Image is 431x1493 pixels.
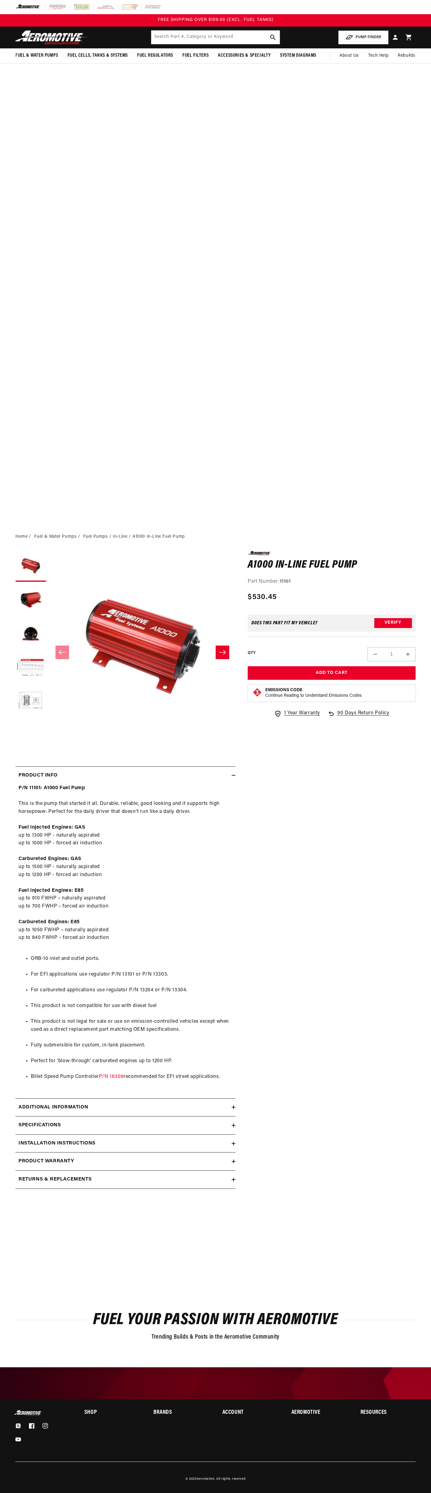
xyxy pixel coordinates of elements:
li: In-Line [113,533,132,540]
strong: Emissions Code [265,688,303,692]
span: Fuel Filters [182,52,209,59]
span: Fuel Regulators [137,52,173,59]
button: Load image 3 in gallery view [15,619,46,650]
summary: Fuel Regulators [132,48,178,63]
span: Accessories & Specialty [218,52,271,59]
li: For carbureted applications use regulator P/N 13204 or P/N 13304. [31,986,232,994]
button: Load image 2 in gallery view [15,585,46,616]
summary: Product warranty [15,1152,235,1170]
summary: Installation Instructions [15,1135,235,1152]
a: 1 Year Warranty [274,709,320,717]
input: Search by Part Number, Category or Keyword [151,31,280,44]
a: 90 Days Return Policy [327,709,389,724]
summary: Fuel Filters [178,48,213,63]
li: Billet Speed Pump Controller recommended for EFI street applications. [31,1073,232,1081]
summary: Resources [360,1410,416,1415]
summary: Fuel Cells, Tanks & Systems [63,48,132,63]
a: Fuel Pumps [83,533,108,540]
summary: Account [222,1410,278,1415]
summary: Additional information [15,1099,235,1116]
summary: Product Info [15,767,235,785]
small: All rights reserved [216,1477,246,1481]
p: Continue Reading to Understand Emissions Codes [265,693,362,699]
h2: Specifications [18,1121,61,1129]
small: © 2025 . [185,1477,215,1481]
strong: 11101 [280,579,291,584]
span: Fuel Cells, Tanks & Systems [67,52,128,59]
span: Fuel & Water Pumps [15,52,58,59]
a: Home [15,533,27,540]
strong: P/N 11101: A1000 Fuel Pump [18,785,85,790]
h1: A1000 In-Line Fuel Pump [248,560,416,570]
summary: Accessories & Specialty [213,48,275,63]
li: For EFI applications use regulator P/N 13101 or P/N 13303. [31,971,232,979]
summary: Specifications [15,1116,235,1134]
summary: Rebuilds [393,48,420,63]
span: 1 Year Warranty [284,709,320,717]
span: About Us [340,53,359,58]
summary: Tech Help [364,48,393,63]
button: Load image 5 in gallery view [15,687,46,717]
h2: Additional information [18,1103,88,1112]
button: Load image 4 in gallery view [15,653,46,683]
button: Verify [374,618,412,628]
a: Fuel & Water Pumps [34,533,77,540]
button: Emissions CodeContinue Reading to Understand Emissions Codes [265,687,362,699]
img: Emissions code [252,687,262,697]
li: A1000 In-Line Fuel Pump [132,533,185,540]
strong: Fuel Injected Engines: E85 [18,888,84,893]
summary: Fuel & Water Pumps [11,48,63,63]
div: This is the pump that started it all. Durable, reliable, good looking and it supports high horsep... [15,784,235,1089]
span: $530.45 [248,592,277,603]
li: ORB-10 inlet and outlet ports. [31,955,232,963]
span: 90 Days Return Policy [337,709,389,724]
summary: Aeromotive [291,1410,347,1415]
span: System Diagrams [280,52,316,59]
span: Trending Builds & Posts in the Aeromotive Community [152,1334,279,1340]
span: Tech Help [368,52,388,59]
summary: Shop [84,1410,140,1415]
h2: Installation Instructions [18,1140,96,1148]
nav: breadcrumbs [15,533,416,540]
a: About Us [335,48,364,63]
h2: Product Info [18,772,57,780]
summary: Returns & replacements [15,1171,235,1189]
button: Slide left [55,646,69,659]
strong: Carbureted Engines: GAS [18,856,81,861]
div: Does This part fit My vehicle? [251,621,318,626]
button: Load image 1 in gallery view [15,551,46,582]
media-gallery: Gallery Viewer [15,551,235,754]
button: Slide right [216,646,229,659]
h2: Product warranty [18,1157,74,1165]
li: This product is not legal for sale or use on emission-controlled vehicles except when used as a d... [31,1018,232,1034]
span: FREE SHIPPING OVER $109.00 (EXCL. FUEL TANKS) [158,18,274,22]
div: Part Number: [248,578,416,586]
span: Rebuilds [398,52,416,59]
strong: Carbureted Engines: E85 [18,920,80,924]
a: P/N 16306 [99,1074,124,1079]
img: Aeromotive [13,30,90,45]
button: Add to Cart [248,666,416,680]
li: This product is not compatible for use with diesel fuel [31,1002,232,1010]
li: Perfect for 'blow-through' carbureted engines up to 1200 HP. [31,1057,232,1065]
button: PUMP FINDER [338,31,388,44]
li: Fully submersible for custom, in-tank placement. [31,1042,232,1050]
strong: Fuel Injected Engines: GAS [18,825,85,830]
label: QTY [248,651,255,656]
summary: System Diagrams [275,48,321,63]
summary: Brands [153,1410,209,1415]
button: search button [266,31,280,44]
a: Aeromotive [197,1477,214,1481]
h2: Returns & replacements [18,1176,91,1184]
h2: Fuel Your Passion with Aeromotive [15,1313,416,1327]
img: Aeromotive [13,1410,44,1416]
